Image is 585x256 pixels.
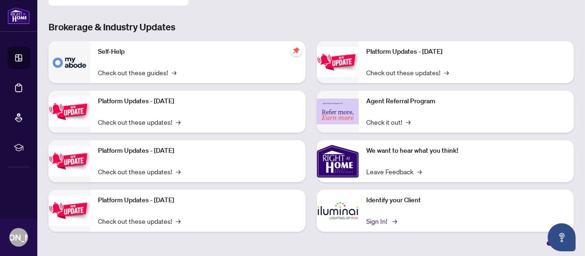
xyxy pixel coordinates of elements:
a: Check out these updates!→ [98,216,181,226]
p: Identify your Client [366,195,566,206]
img: Platform Updates - July 8, 2025 [49,196,91,225]
p: Platform Updates - [DATE] [98,96,298,107]
img: Platform Updates - June 23, 2025 [317,47,359,77]
a: Check out these updates!→ [98,117,181,127]
p: Platform Updates - [DATE] [98,146,298,156]
p: Platform Updates - [DATE] [366,47,566,57]
img: We want to hear what you think! [317,140,359,182]
img: logo [7,7,30,24]
a: Check out these updates!→ [98,166,181,177]
a: Check out these guides!→ [98,67,176,78]
span: pushpin [291,45,302,56]
h3: Brokerage & Industry Updates [49,21,574,34]
span: → [406,117,411,127]
span: → [176,166,181,177]
img: Platform Updates - July 21, 2025 [49,146,91,176]
img: Platform Updates - September 16, 2025 [49,97,91,126]
span: → [176,216,181,226]
span: → [444,67,449,78]
a: Sign In!→ [366,216,396,226]
img: Agent Referral Program [317,99,359,124]
a: Leave Feedback→ [366,166,422,177]
span: → [172,67,176,78]
p: Self-Help [98,47,298,57]
span: → [176,117,181,127]
span: → [392,216,397,226]
p: Platform Updates - [DATE] [98,195,298,206]
a: Check out these updates!→ [366,67,449,78]
button: Open asap [548,223,576,251]
img: Identify your Client [317,190,359,232]
a: Check it out!→ [366,117,411,127]
span: → [417,166,422,177]
img: Self-Help [49,41,91,83]
p: Agent Referral Program [366,96,566,107]
p: We want to hear what you think! [366,146,566,156]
